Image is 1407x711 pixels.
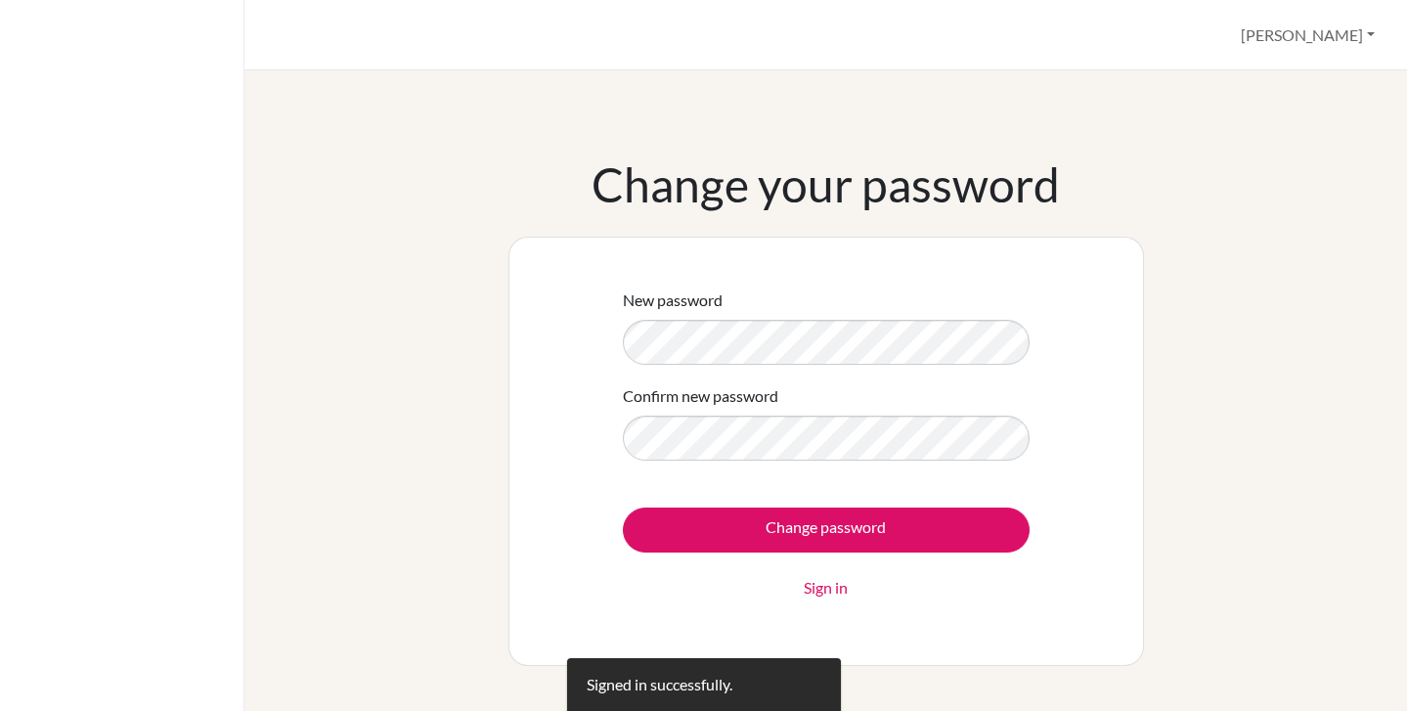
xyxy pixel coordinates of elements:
[592,156,1060,213] h1: Change your password
[587,673,732,696] div: Signed in successfully.
[623,289,723,312] label: New password
[623,508,1030,553] input: Change password
[1232,17,1384,54] button: [PERSON_NAME]
[623,384,778,408] label: Confirm new password
[804,576,848,600] a: Sign in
